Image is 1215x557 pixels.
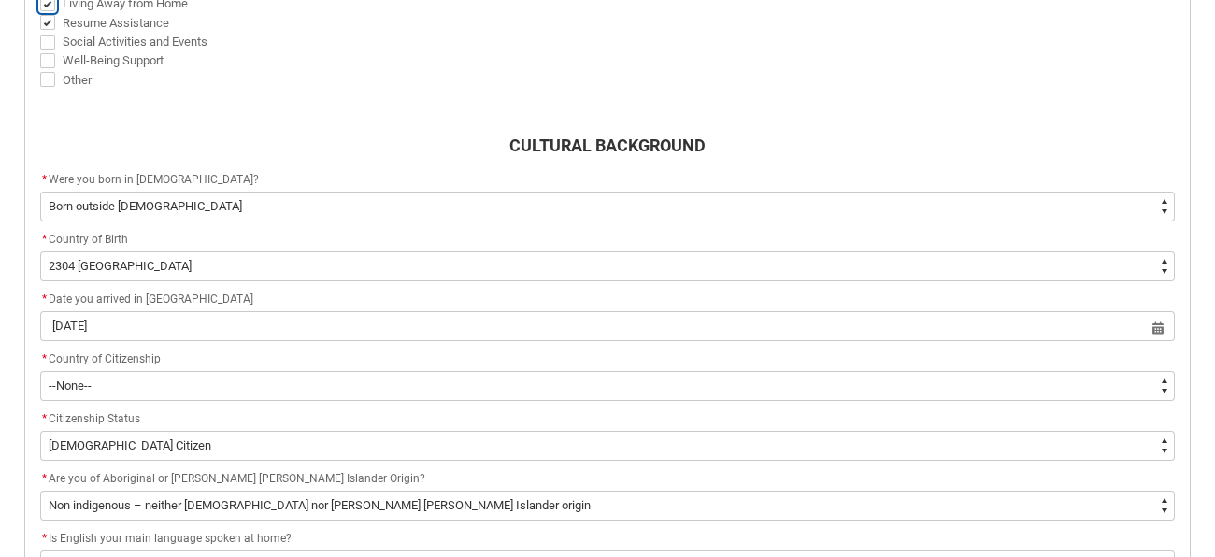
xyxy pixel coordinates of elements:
[63,16,169,30] span: Resume Assistance
[63,35,207,49] span: Social Activities and Events
[40,293,253,306] span: Date you arrived in [GEOGRAPHIC_DATA]
[42,173,47,186] abbr: required
[42,352,47,365] abbr: required
[49,173,259,186] span: Were you born in [DEMOGRAPHIC_DATA]?
[49,233,128,246] span: Country of Birth
[509,136,706,155] b: CULTURAL BACKGROUND
[49,412,140,425] span: Citizenship Status
[63,73,92,87] span: Other
[49,532,292,545] span: Is English your main language spoken at home?
[49,472,425,485] span: Are you of Aboriginal or [PERSON_NAME] [PERSON_NAME] Islander Origin?
[63,53,164,67] span: Well-Being Support
[49,352,161,365] span: Country of Citizenship
[42,293,47,306] abbr: required
[42,532,47,545] abbr: required
[42,412,47,425] abbr: required
[42,472,47,485] abbr: required
[42,233,47,246] abbr: required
